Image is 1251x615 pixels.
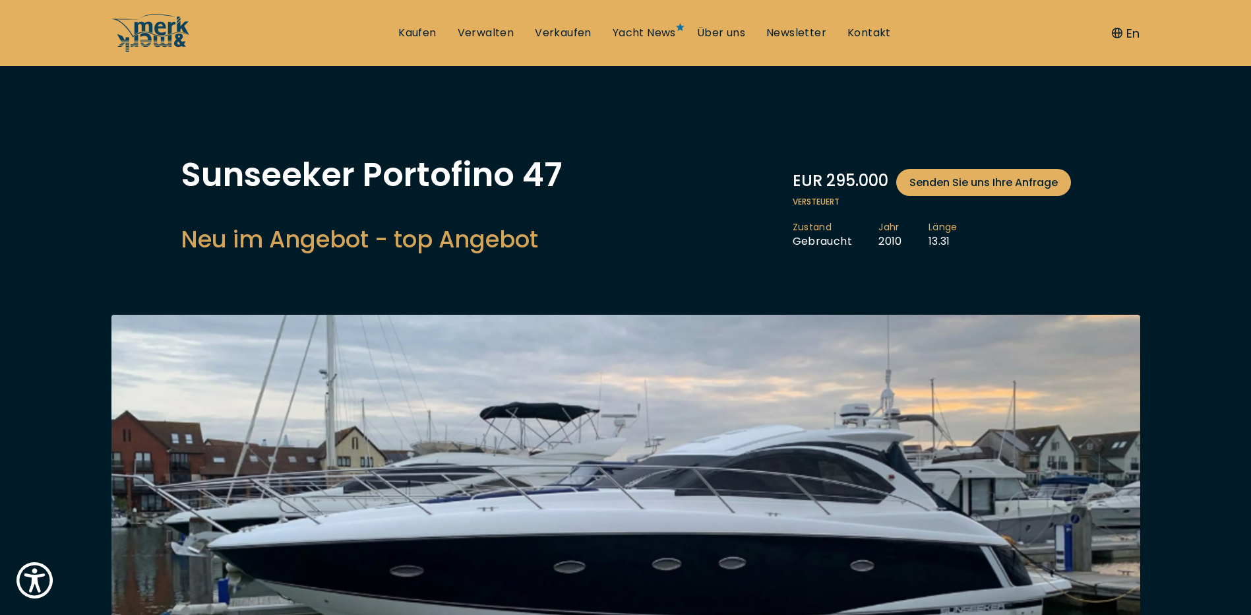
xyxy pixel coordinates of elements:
li: 13.31 [929,221,984,249]
a: Kontakt [847,26,891,40]
span: Jahr [878,221,902,234]
a: Kaufen [398,26,436,40]
span: Länge [929,221,958,234]
span: Senden Sie uns Ihre Anfrage [909,174,1058,191]
button: Show Accessibility Preferences [13,559,56,602]
a: Senden Sie uns Ihre Anfrage [896,169,1071,196]
div: EUR 295.000 [793,169,1071,196]
button: En [1112,24,1140,42]
span: Zustand [793,221,853,234]
a: Verwalten [458,26,514,40]
li: 2010 [878,221,929,249]
h2: Neu im Angebot - top Angebot [181,223,563,255]
h1: Sunseeker Portofino 47 [181,158,563,191]
li: Gebraucht [793,221,879,249]
a: Über uns [697,26,745,40]
a: Verkaufen [535,26,592,40]
a: Yacht News [613,26,676,40]
a: Newsletter [766,26,826,40]
span: Versteuert [793,196,1071,208]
